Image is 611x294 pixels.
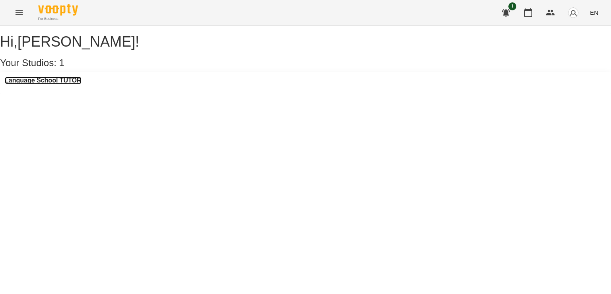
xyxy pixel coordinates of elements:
[568,7,579,18] img: avatar_s.png
[508,2,516,10] span: 1
[587,5,601,20] button: EN
[38,16,78,22] span: For Business
[59,57,64,68] span: 1
[5,77,82,84] a: Language School TUTOR
[10,3,29,22] button: Menu
[38,4,78,16] img: Voopty Logo
[590,8,598,17] span: EN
